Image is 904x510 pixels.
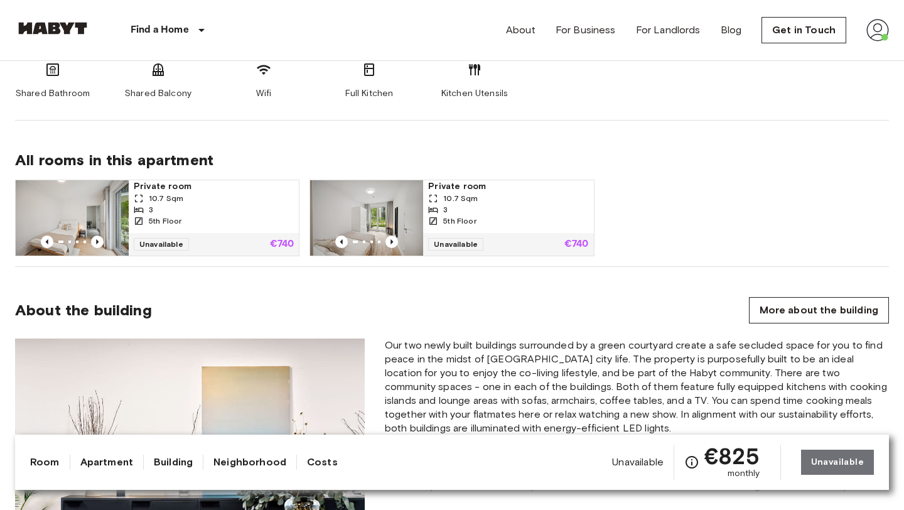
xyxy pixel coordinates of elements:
[866,19,889,41] img: avatar
[335,236,348,248] button: Previous image
[134,180,294,193] span: Private room
[721,23,742,38] a: Blog
[749,297,889,323] a: More about the building
[125,87,191,100] span: Shared Balcony
[309,180,594,256] a: Marketing picture of unit DE-01-260-035-02Previous imagePrevious imagePrivate room10.7 Sqm35th Fl...
[728,467,760,480] span: monthly
[441,87,508,100] span: Kitchen Utensils
[684,455,699,470] svg: Check cost overview for full price breakdown. Please note that discounts apply to new joiners onl...
[15,22,90,35] img: Habyt
[443,193,478,204] span: 10.7 Sqm
[41,236,53,248] button: Previous image
[30,455,60,470] a: Room
[15,151,889,170] span: All rooms in this apartment
[149,193,183,204] span: 10.7 Sqm
[564,239,589,249] p: €740
[154,455,193,470] a: Building
[149,204,153,215] span: 3
[443,215,476,227] span: 5th Floor
[612,455,664,469] span: Unavailable
[636,23,701,38] a: For Landlords
[16,87,90,100] span: Shared Bathroom
[16,180,129,256] img: Marketing picture of unit DE-01-260-035-03
[310,180,423,256] img: Marketing picture of unit DE-01-260-035-02
[307,455,338,470] a: Costs
[131,23,189,38] p: Find a Home
[15,301,152,320] span: About the building
[15,180,299,256] a: Marketing picture of unit DE-01-260-035-03Previous imagePrevious imagePrivate room10.7 Sqm35th Fl...
[428,180,588,193] span: Private room
[345,87,394,100] span: Full Kitchen
[270,239,294,249] p: €740
[149,215,181,227] span: 5th Floor
[428,238,483,251] span: Unavailable
[256,87,272,100] span: Wifi
[385,339,889,435] span: Our two newly built buildings surrounded by a green courtyard create a safe secluded space for yo...
[506,23,535,38] a: About
[761,17,846,43] a: Get in Touch
[80,455,133,470] a: Apartment
[213,455,286,470] a: Neighborhood
[556,23,616,38] a: For Business
[385,236,398,248] button: Previous image
[704,445,760,467] span: €825
[91,236,104,248] button: Previous image
[443,204,448,215] span: 3
[134,238,189,251] span: Unavailable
